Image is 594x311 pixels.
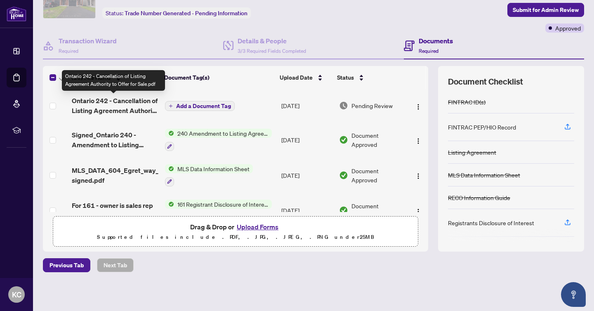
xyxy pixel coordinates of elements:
span: Status [337,73,354,82]
img: Document Status [339,206,348,215]
img: Logo [415,104,422,110]
h4: Documents [419,36,453,46]
span: MLS Data Information Sheet [174,164,253,173]
span: 3/3 Required Fields Completed [238,48,306,54]
span: Previous Tab [49,259,84,272]
span: Upload Date [280,73,313,82]
img: logo [7,6,26,21]
span: Trade Number Generated - Pending Information [125,9,247,17]
span: Submit for Admin Review [513,3,579,16]
span: For 161 - owner is sales rep EXECUTED.pdf [72,200,158,220]
span: MLS_DATA_604_Egret_way_signed.pdf [72,165,158,185]
span: Document Approved [351,166,405,184]
button: Logo [412,204,425,217]
th: Document Tag(s) [161,66,277,89]
button: Logo [412,133,425,146]
button: Logo [412,99,425,112]
span: Required [419,48,438,54]
span: 240 Amendment to Listing Agreement - Authority to Offer for Sale Price Change/Extension/Amendment(s) [174,129,272,138]
button: Previous Tab [43,258,90,272]
img: Logo [415,208,422,215]
img: Logo [415,173,422,179]
span: Pending Review [351,101,393,110]
td: [DATE] [278,193,336,229]
span: 161 Registrant Disclosure of Interest - Disposition ofProperty [174,200,272,209]
div: MLS Data Information Sheet [448,170,520,179]
span: KC [12,289,21,300]
div: FINTRAC ID(s) [448,97,486,106]
td: [DATE] [278,122,336,158]
button: Logo [412,169,425,182]
th: Status [334,66,405,89]
div: Status: [102,7,251,19]
span: Drag & Drop or [190,221,281,232]
div: Registrants Disclosure of Interest [448,218,534,227]
button: Add a Document Tag [165,101,235,111]
div: Listing Agreement [448,148,496,157]
th: Upload Date [276,66,334,89]
div: FINTRAC PEP/HIO Record [448,123,516,132]
span: (13) File Name [71,73,111,82]
span: Required [59,48,78,54]
td: [DATE] [278,158,336,193]
button: Status Icon240 Amendment to Listing Agreement - Authority to Offer for Sale Price Change/Extensio... [165,129,272,151]
p: Supported files include .PDF, .JPG, .JPEG, .PNG under 25 MB [58,232,413,242]
span: plus [169,104,173,108]
img: Document Status [339,171,348,180]
button: Status IconMLS Data Information Sheet [165,164,253,186]
button: Open asap [561,282,586,307]
button: Next Tab [97,258,134,272]
span: Document Approved [351,131,405,149]
th: (13) File Name [68,66,161,89]
h4: Transaction Wizard [59,36,117,46]
img: Status Icon [165,200,174,209]
h4: Details & People [238,36,306,46]
span: Signed_Ontario 240 - Amendment to Listing Agreement Authority to Offer f.pdf [72,130,158,150]
img: Logo [415,138,422,144]
img: Document Status [339,101,348,110]
td: [DATE] [278,89,336,122]
span: Ontario 242 - Cancellation of Listing Agreement Authority to Offer for Sale.pdf [72,96,158,115]
img: Status Icon [165,164,174,173]
img: Document Status [339,135,348,144]
div: RECO Information Guide [448,193,510,202]
span: Document Checklist [448,76,523,87]
button: Status Icon161 Registrant Disclosure of Interest - Disposition ofProperty [165,200,272,222]
span: Approved [555,24,581,33]
button: Submit for Admin Review [507,3,584,17]
span: Drag & Drop orUpload FormsSupported files include .PDF, .JPG, .JPEG, .PNG under25MB [53,217,418,247]
span: Document Approved [351,201,405,219]
span: Add a Document Tag [176,103,231,109]
button: Upload Forms [234,221,281,232]
img: Status Icon [165,129,174,138]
